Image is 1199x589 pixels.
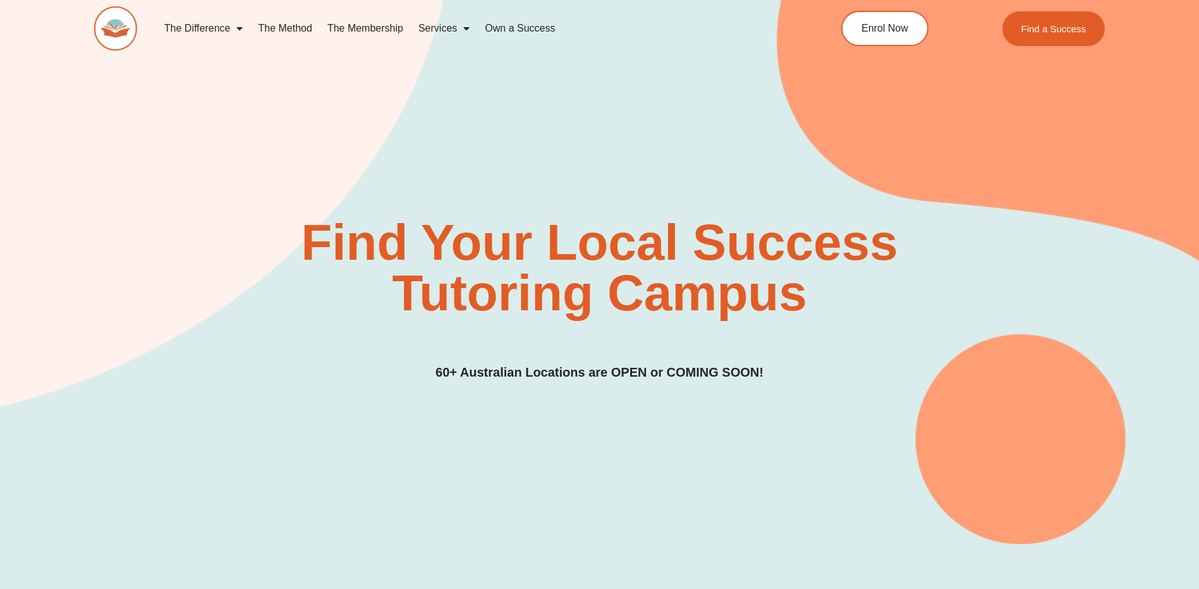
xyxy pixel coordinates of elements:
[435,363,764,382] h3: 60+ Australian Locations are OPEN or COMING SOON!
[861,23,908,33] span: Enrol Now
[250,14,319,43] a: The Method
[411,14,477,43] a: Services
[1021,24,1086,33] span: Find a Success
[1002,11,1105,46] a: Find a Success
[200,217,999,319] h2: Find Your Local Success Tutoring Campus
[157,14,784,43] nav: Menu
[477,14,563,43] a: Own a Success
[320,14,411,43] a: The Membership
[157,14,251,43] a: The Difference
[841,11,928,46] a: Enrol Now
